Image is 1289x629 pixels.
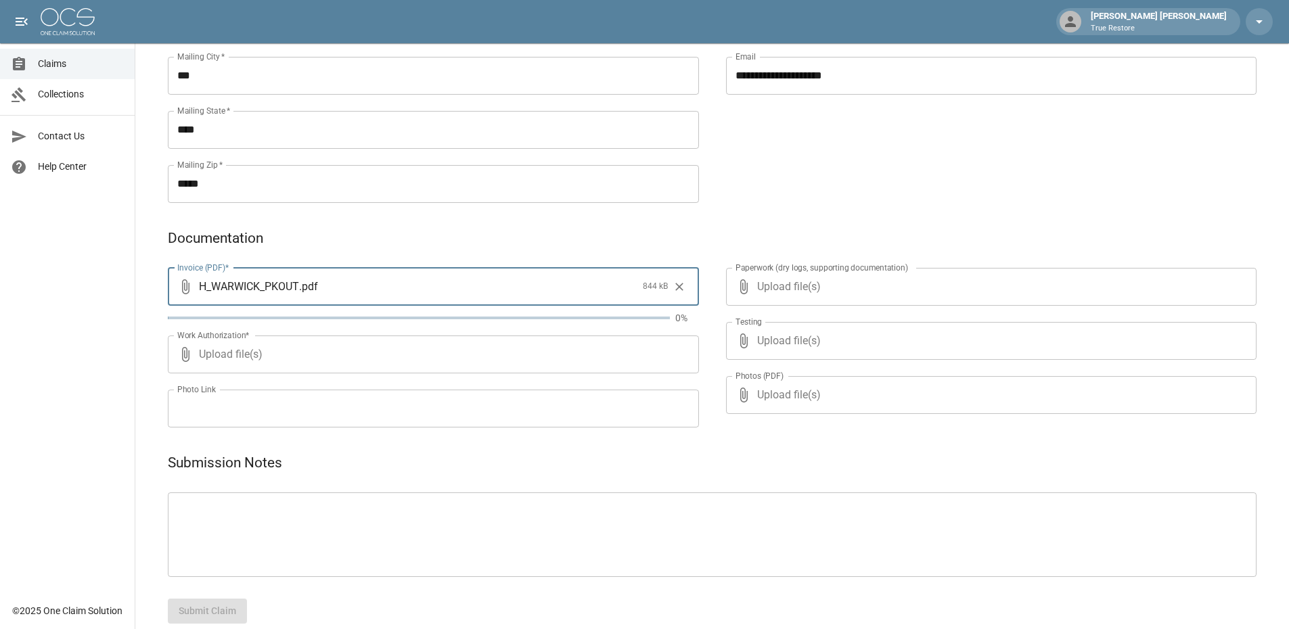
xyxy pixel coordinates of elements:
[736,262,908,273] label: Paperwork (dry logs, supporting documentation)
[199,279,299,294] span: H_WARWICK_PKOUT
[669,277,689,297] button: Clear
[38,160,124,174] span: Help Center
[12,604,122,618] div: © 2025 One Claim Solution
[736,51,756,62] label: Email
[38,87,124,101] span: Collections
[177,105,230,116] label: Mailing State
[736,316,762,327] label: Testing
[757,322,1221,360] span: Upload file(s)
[41,8,95,35] img: ocs-logo-white-transparent.png
[199,335,662,373] span: Upload file(s)
[643,280,668,294] span: 844 kB
[38,129,124,143] span: Contact Us
[177,262,229,273] label: Invoice (PDF)*
[177,159,223,170] label: Mailing Zip
[757,376,1221,414] span: Upload file(s)
[736,370,784,381] label: Photos (PDF)
[675,311,699,325] p: 0%
[1085,9,1232,34] div: [PERSON_NAME] [PERSON_NAME]
[8,8,35,35] button: open drawer
[177,383,216,395] label: Photo Link
[757,268,1221,306] span: Upload file(s)
[38,57,124,71] span: Claims
[177,329,250,341] label: Work Authorization*
[177,51,225,62] label: Mailing City
[1091,23,1227,34] p: True Restore
[299,279,318,294] span: . pdf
